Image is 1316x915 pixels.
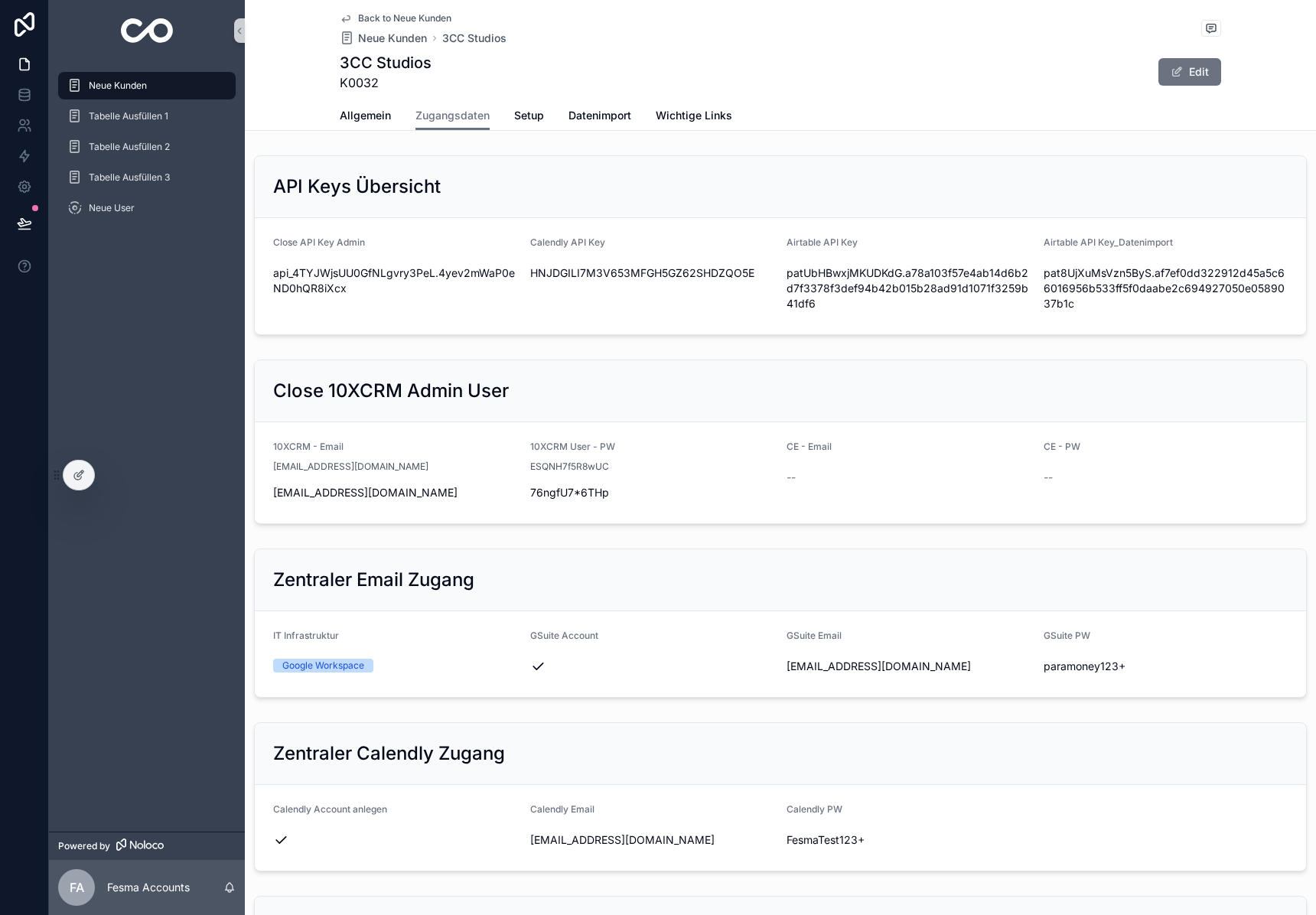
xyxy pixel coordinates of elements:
[1158,58,1221,86] button: Edit
[58,194,236,222] a: Neue User
[568,102,631,132] a: Datenimport
[568,108,631,123] span: Datenimport
[530,832,775,848] span: [EMAIL_ADDRESS][DOMAIN_NAME]
[787,236,858,248] span: Airtable API Key
[89,171,170,184] span: Tabelle Ausfüllen 3
[273,236,365,248] span: Close API Key Admin
[58,840,110,852] span: Powered by
[89,110,168,122] span: Tabelle Ausfüllen 1
[273,461,428,473] span: [EMAIL_ADDRESS][DOMAIN_NAME]
[340,52,432,73] h1: 3CC Studios
[530,441,615,452] span: 10XCRM User - PW
[282,659,364,672] div: Google Workspace
[415,108,490,123] span: Zugangsdaten
[787,803,842,815] span: Calendly PW
[530,461,609,473] span: ESQNH7f5R8wUC
[1044,236,1173,248] span: Airtable API Key_Datenimport
[1044,470,1053,485] span: --
[530,236,605,248] span: Calendly API Key
[58,133,236,161] a: Tabelle Ausfüllen 2
[273,803,387,815] span: Calendly Account anlegen
[530,265,775,281] span: HNJDGILI7M3V653MFGH5GZ62SHDZQO5E
[273,379,509,403] h2: Close 10XCRM Admin User
[340,12,451,24] a: Back to Neue Kunden
[89,80,147,92] span: Neue Kunden
[415,102,490,131] a: Zugangsdaten
[340,108,391,123] span: Allgemein
[58,164,236,191] a: Tabelle Ausfüllen 3
[58,103,236,130] a: Tabelle Ausfüllen 1
[273,741,505,766] h2: Zentraler Calendly Zugang
[273,174,441,199] h2: API Keys Übersicht
[1044,630,1090,641] span: GSuite PW
[340,31,427,46] a: Neue Kunden
[107,880,190,895] p: Fesma Accounts
[273,441,344,452] span: 10XCRM - Email
[1044,441,1080,452] span: CE - PW
[442,31,507,46] a: 3CC Studios
[1044,659,1288,674] span: paramoney123+
[656,108,732,123] span: Wichtige Links
[1044,265,1288,311] span: pat8UjXuMsVzn5ByS.af7ef0dd322912d45a5c66016956b533ff5f0daabe2c694927050e0589037b1c
[787,630,842,641] span: GSuite Email
[340,102,391,132] a: Allgemein
[787,470,796,485] span: --
[656,102,732,132] a: Wichtige Links
[530,803,594,815] span: Calendly Email
[49,61,245,242] div: scrollable content
[89,141,170,153] span: Tabelle Ausfüllen 2
[273,568,474,592] h2: Zentraler Email Zugang
[358,31,427,46] span: Neue Kunden
[787,832,1031,848] span: FesmaTest123+
[340,73,432,92] span: K0032
[121,18,174,43] img: App logo
[273,485,518,500] span: [EMAIL_ADDRESS][DOMAIN_NAME]
[89,202,135,214] span: Neue User
[787,441,832,452] span: CE - Email
[58,72,236,99] a: Neue Kunden
[49,832,245,860] a: Powered by
[514,108,544,123] span: Setup
[70,878,84,897] span: FA
[358,12,451,24] span: Back to Neue Kunden
[530,630,598,641] span: GSuite Account
[273,630,339,641] span: IT Infrastruktur
[787,265,1031,311] span: patUbHBwxjMKUDKdG.a78a103f57e4ab14d6b2d7f3378f3def94b42b015b28ad91d1071f3259b41df6
[514,102,544,132] a: Setup
[273,265,518,296] span: api_4TYJWjsUU0GfNLgvry3PeL.4yev2mWaP0eND0hQR8iXcx
[530,485,775,500] span: 76ngfU7*6THp
[787,659,1031,674] span: [EMAIL_ADDRESS][DOMAIN_NAME]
